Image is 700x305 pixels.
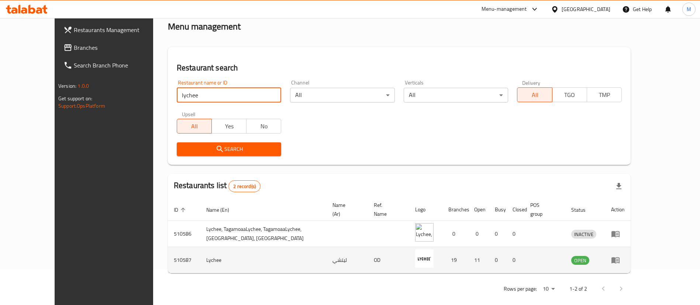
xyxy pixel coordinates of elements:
td: 0 [489,247,507,273]
div: Export file [610,177,628,195]
th: Closed [507,198,524,221]
td: OD [368,247,409,273]
div: All [404,88,508,103]
td: 510586 [168,221,200,247]
a: Search Branch Phone [58,56,172,74]
td: 0 [468,221,489,247]
th: Busy [489,198,507,221]
h2: Menu management [168,21,241,32]
span: Search Branch Phone [74,61,166,70]
a: Support.OpsPlatform [58,101,105,111]
div: All [290,88,395,103]
p: 1-2 of 2 [569,284,587,294]
table: enhanced table [168,198,631,273]
div: [GEOGRAPHIC_DATA] [562,5,610,13]
span: Yes [215,121,244,132]
span: Search [183,145,276,154]
button: Yes [211,119,246,134]
span: Ref. Name [374,201,400,218]
span: OPEN [571,256,589,265]
div: Total records count [228,180,261,192]
button: All [517,87,552,102]
input: Search for restaurant name or ID.. [177,88,282,103]
td: 510587 [168,247,200,273]
button: TGO [552,87,587,102]
span: Restaurants Management [74,25,166,34]
span: Name (En) [206,205,239,214]
span: No [249,121,278,132]
label: Delivery [522,80,541,85]
th: Action [605,198,631,221]
a: Restaurants Management [58,21,172,39]
span: Status [571,205,595,214]
th: Logo [409,198,442,221]
span: 1.0.0 [77,81,89,91]
label: Upsell [182,111,196,117]
button: No [246,119,281,134]
div: Menu-management [482,5,527,14]
td: 0 [507,221,524,247]
h2: Restaurants list [174,180,261,192]
p: Rows per page: [504,284,537,294]
button: All [177,119,212,134]
div: Menu [611,229,625,238]
span: POS group [530,201,556,218]
span: Branches [74,43,166,52]
span: Get support on: [58,94,92,103]
img: Lychee [415,249,434,268]
td: Lychee, TagamoaaLychee, TagamoaaLychee, [GEOGRAPHIC_DATA], [GEOGRAPHIC_DATA] [200,221,327,247]
th: Open [468,198,489,221]
span: Version: [58,81,76,91]
td: 0 [489,221,507,247]
span: 2 record(s) [229,183,260,190]
span: INACTIVE [571,230,596,239]
span: TGO [555,90,584,100]
button: Search [177,142,282,156]
th: Branches [442,198,468,221]
td: 0 [507,247,524,273]
span: ID [174,205,188,214]
div: Rows per page: [540,284,558,295]
h2: Restaurant search [177,62,622,73]
img: Lychee, TagamoaaLychee, TagamoaaLychee, TagamoaaLychee, Tagamoaa [415,223,434,242]
span: TMP [590,90,619,100]
div: OPEN [571,256,589,265]
td: ليتشي [327,247,368,273]
span: Name (Ar) [332,201,359,218]
span: All [180,121,209,132]
td: 11 [468,247,489,273]
td: 0 [442,221,468,247]
a: Branches [58,39,172,56]
button: TMP [587,87,622,102]
span: M [687,5,691,13]
td: 19 [442,247,468,273]
span: All [520,90,549,100]
td: Lychee [200,247,327,273]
